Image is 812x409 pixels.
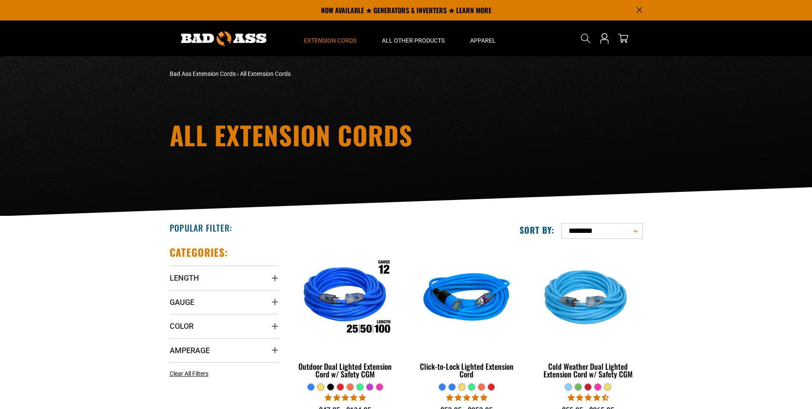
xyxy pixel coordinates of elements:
summary: Color [170,314,278,338]
img: blue [413,250,520,348]
span: Extension Cords [304,37,356,44]
div: Click-to-Lock Lighted Extension Cord [412,363,521,378]
summary: Amperage [170,338,278,362]
span: Clear All Filters [170,370,208,377]
div: Outdoor Dual Lighted Extension Cord w/ Safety CGM [291,363,400,378]
h2: Categories: [170,246,228,259]
a: Bad Ass Extension Cords [170,70,236,77]
label: Sort by: [520,224,555,235]
span: › [237,70,239,77]
span: 4.87 stars [446,394,487,402]
img: Light Blue [535,250,642,348]
a: Clear All Filters [170,369,212,378]
h2: Popular Filter: [170,222,232,233]
summary: Search [579,32,592,45]
summary: Extension Cords [291,20,369,56]
span: 4.62 stars [568,394,609,402]
h1: All Extension Cords [170,122,481,148]
nav: breadcrumbs [170,70,481,78]
summary: Length [170,266,278,290]
div: Cold Weather Dual Lighted Extension Cord w/ Safety CGM [534,363,642,378]
span: Color [170,321,194,331]
summary: All Other Products [369,20,457,56]
a: blue Click-to-Lock Lighted Extension Cord [412,246,521,383]
a: Outdoor Dual Lighted Extension Cord w/ Safety CGM Outdoor Dual Lighted Extension Cord w/ Safety CGM [291,246,400,383]
span: Gauge [170,297,194,307]
span: 4.81 stars [325,394,366,402]
span: Length [170,273,199,283]
span: All Other Products [382,37,445,44]
a: Light Blue Cold Weather Dual Lighted Extension Cord w/ Safety CGM [534,246,642,383]
span: Amperage [170,345,210,355]
img: Outdoor Dual Lighted Extension Cord w/ Safety CGM [292,250,399,348]
summary: Gauge [170,290,278,314]
span: All Extension Cords [240,70,291,77]
span: Apparel [470,37,496,44]
summary: Apparel [457,20,509,56]
img: Bad Ass Extension Cords [181,32,266,46]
